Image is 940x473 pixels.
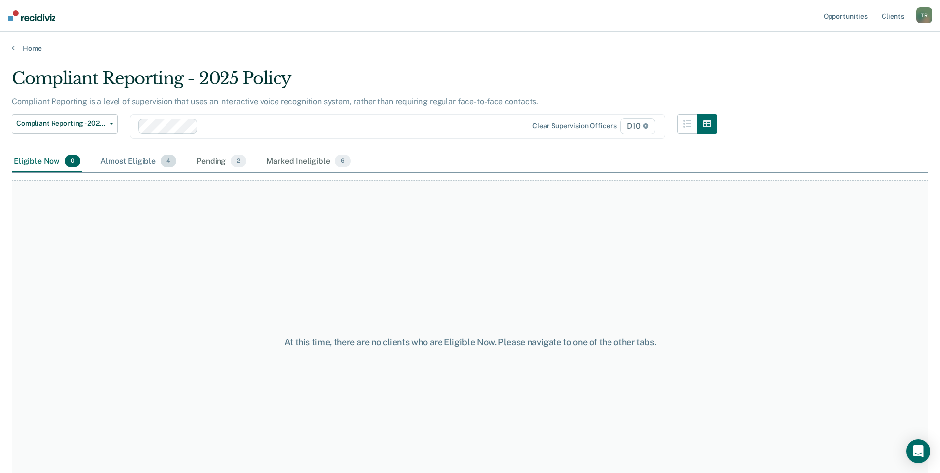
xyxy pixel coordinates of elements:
span: 2 [231,155,246,168]
div: Open Intercom Messenger [906,439,930,463]
button: Compliant Reporting - 2025 Policy [12,114,118,134]
div: Compliant Reporting - 2025 Policy [12,68,717,97]
p: Compliant Reporting is a level of supervision that uses an interactive voice recognition system, ... [12,97,538,106]
div: At this time, there are no clients who are Eligible Now. Please navigate to one of the other tabs. [241,337,699,348]
img: Recidiviz [8,10,55,21]
span: Compliant Reporting - 2025 Policy [16,119,106,128]
span: 6 [335,155,351,168]
div: Pending2 [194,151,248,173]
span: 4 [161,155,176,168]
div: Almost Eligible4 [98,151,178,173]
div: T R [916,7,932,23]
span: D10 [620,118,655,134]
span: 0 [65,155,80,168]
button: TR [916,7,932,23]
div: Clear supervision officers [532,122,616,130]
div: Eligible Now0 [12,151,82,173]
a: Home [12,44,928,53]
div: Marked Ineligible6 [264,151,353,173]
